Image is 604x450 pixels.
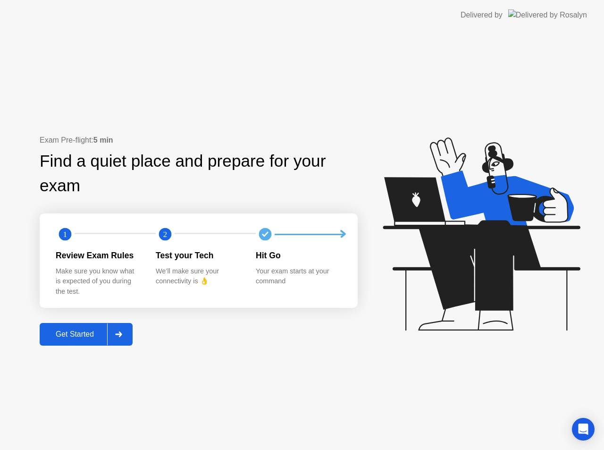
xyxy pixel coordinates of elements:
[56,266,141,297] div: Make sure you know what is expected of you during the test.
[256,249,341,262] div: Hit Go
[156,249,241,262] div: Test your Tech
[93,136,113,144] b: 5 min
[40,149,358,199] div: Find a quiet place and prepare for your exam
[42,330,107,339] div: Get Started
[40,135,358,146] div: Exam Pre-flight:
[508,9,587,20] img: Delivered by Rosalyn
[256,266,341,287] div: Your exam starts at your command
[63,230,67,239] text: 1
[461,9,503,21] div: Delivered by
[40,323,133,346] button: Get Started
[163,230,167,239] text: 2
[156,266,241,287] div: We’ll make sure your connectivity is 👌
[56,249,141,262] div: Review Exam Rules
[572,418,595,441] div: Open Intercom Messenger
